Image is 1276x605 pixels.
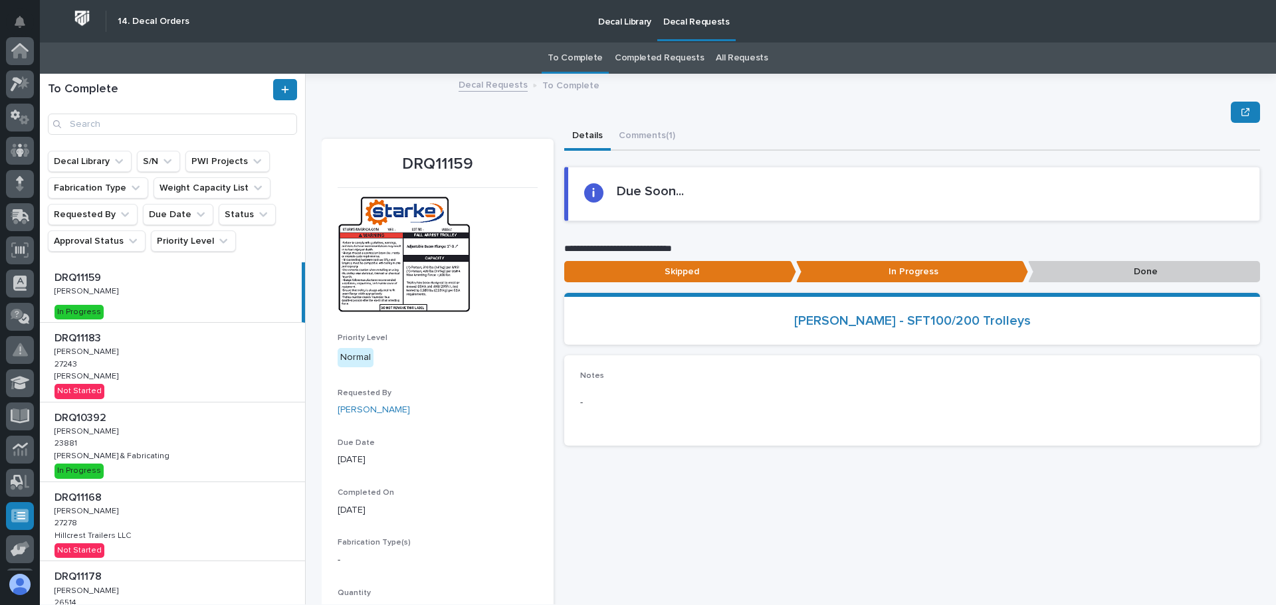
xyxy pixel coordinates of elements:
div: Not Started [54,543,104,558]
a: DRQ11183DRQ11183 [PERSON_NAME][PERSON_NAME] 2724327243 [PERSON_NAME][PERSON_NAME] Not Started [40,323,305,402]
p: Hillcrest Trailers LLC [54,529,134,541]
p: [PERSON_NAME] [54,284,121,296]
p: - [338,553,538,567]
button: Notifications [6,8,34,36]
button: Comments (1) [611,123,683,151]
span: Completed On [338,489,394,497]
div: In Progress [54,305,104,319]
button: S/N [137,151,180,172]
span: Priority Level [338,334,387,342]
p: Skipped [564,261,796,283]
span: Fabrication Type(s) [338,539,411,547]
h2: 14. Decal Orders [118,16,189,27]
p: DRQ11178 [54,568,104,583]
button: Requested By [48,204,138,225]
button: Due Date [143,204,213,225]
p: [DATE] [338,453,538,467]
div: In Progress [54,464,104,478]
a: All Requests [716,43,768,74]
p: DRQ11159 [338,155,538,174]
h1: To Complete [48,82,270,97]
p: In Progress [796,261,1028,283]
p: 23881 [54,436,80,448]
p: DRQ11159 [54,269,104,284]
p: 27278 [54,516,80,528]
p: DRQ11168 [54,489,104,504]
p: [PERSON_NAME] [54,345,121,357]
input: Search [48,114,297,135]
button: Priority Level [151,230,236,252]
button: Details [564,123,611,151]
a: [PERSON_NAME] - SFT100/200 Trolleys [794,313,1031,329]
span: Requested By [338,389,391,397]
a: DRQ11168DRQ11168 [PERSON_NAME][PERSON_NAME] 2727827278 Hillcrest Trailers LLCHillcrest Trailers L... [40,482,305,562]
a: DRQ11159DRQ11159 [PERSON_NAME][PERSON_NAME] In Progress [40,262,305,323]
p: DRQ10392 [54,409,109,424]
button: Status [219,204,276,225]
p: DRQ11183 [54,329,104,345]
span: Notes [580,372,604,380]
img: 0Q3dpaZuVXgCOgrqaTuSQ4iEbIzUWDZVhdLhgisdKZU [338,196,471,312]
p: Done [1028,261,1260,283]
a: [PERSON_NAME] [338,403,410,417]
button: PWI Projects [185,151,270,172]
p: [PERSON_NAME] [54,369,121,381]
div: Normal [338,348,373,367]
img: Workspace Logo [70,6,94,31]
p: [PERSON_NAME] [54,424,121,436]
span: Due Date [338,439,375,447]
button: Fabrication Type [48,177,148,199]
div: Not Started [54,384,104,398]
a: Decal Requests [459,76,528,92]
p: To Complete [542,77,599,92]
a: DRQ10392DRQ10392 [PERSON_NAME][PERSON_NAME] 2388123881 [PERSON_NAME] & Fabricating[PERSON_NAME] &... [40,402,305,482]
button: Decal Library [48,151,132,172]
a: Completed Requests [615,43,704,74]
p: [PERSON_NAME] & Fabricating [54,449,172,461]
p: [PERSON_NAME] [54,504,121,516]
p: - [580,396,1244,410]
button: users-avatar [6,570,34,598]
button: Approval Status [48,230,146,252]
span: Quantity [338,589,371,597]
a: To Complete [548,43,603,74]
p: 27243 [54,357,80,369]
button: Weight Capacity List [154,177,270,199]
p: [PERSON_NAME] [54,584,121,596]
div: Notifications [17,16,34,37]
h2: Due Soon... [617,183,684,199]
p: [DATE] [338,503,538,517]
